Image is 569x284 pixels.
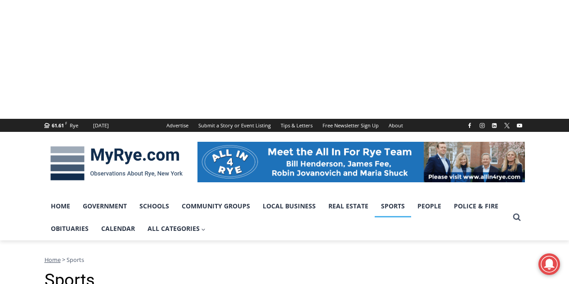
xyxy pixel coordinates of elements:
[161,119,408,132] nav: Secondary Navigation
[45,140,188,187] img: MyRye.com
[256,195,322,217] a: Local Business
[477,120,488,131] a: Instagram
[141,217,212,240] a: All Categories
[95,217,141,240] a: Calendar
[502,120,512,131] a: X
[133,195,175,217] a: Schools
[45,255,525,264] nav: Breadcrumbs
[375,195,411,217] a: Sports
[193,119,276,132] a: Submit a Story or Event Listing
[76,195,133,217] a: Government
[489,120,500,131] a: Linkedin
[45,195,76,217] a: Home
[45,195,509,240] nav: Primary Navigation
[464,120,475,131] a: Facebook
[514,120,525,131] a: YouTube
[45,217,95,240] a: Obituaries
[67,256,84,264] span: Sports
[93,122,109,130] div: [DATE]
[448,195,505,217] a: Police & Fire
[509,209,525,225] button: View Search Form
[52,122,64,129] span: 61.61
[318,119,384,132] a: Free Newsletter Sign Up
[70,122,78,130] div: Rye
[65,121,67,126] span: F
[175,195,256,217] a: Community Groups
[384,119,408,132] a: About
[411,195,448,217] a: People
[161,119,193,132] a: Advertise
[45,256,61,264] a: Home
[148,224,206,234] span: All Categories
[322,195,375,217] a: Real Estate
[62,256,65,264] span: >
[197,142,525,182] img: All in for Rye
[276,119,318,132] a: Tips & Letters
